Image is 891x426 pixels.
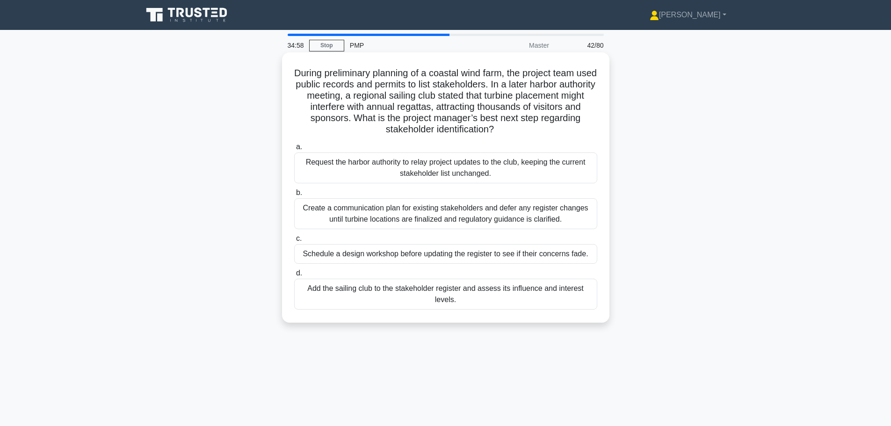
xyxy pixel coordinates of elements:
[294,152,597,183] div: Request the harbor authority to relay project updates to the club, keeping the current stakeholde...
[555,36,609,55] div: 42/80
[294,244,597,264] div: Schedule a design workshop before updating the register to see if their concerns fade.
[296,188,302,196] span: b.
[309,40,344,51] a: Stop
[294,198,597,229] div: Create a communication plan for existing stakeholders and defer any register changes until turbin...
[296,269,302,277] span: d.
[296,234,302,242] span: c.
[627,6,749,24] a: [PERSON_NAME]
[296,143,302,151] span: a.
[473,36,555,55] div: Master
[293,67,598,136] h5: During preliminary planning of a coastal wind farm, the project team used public records and perm...
[282,36,309,55] div: 34:58
[294,279,597,310] div: Add the sailing club to the stakeholder register and assess its influence and interest levels.
[344,36,473,55] div: PMP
